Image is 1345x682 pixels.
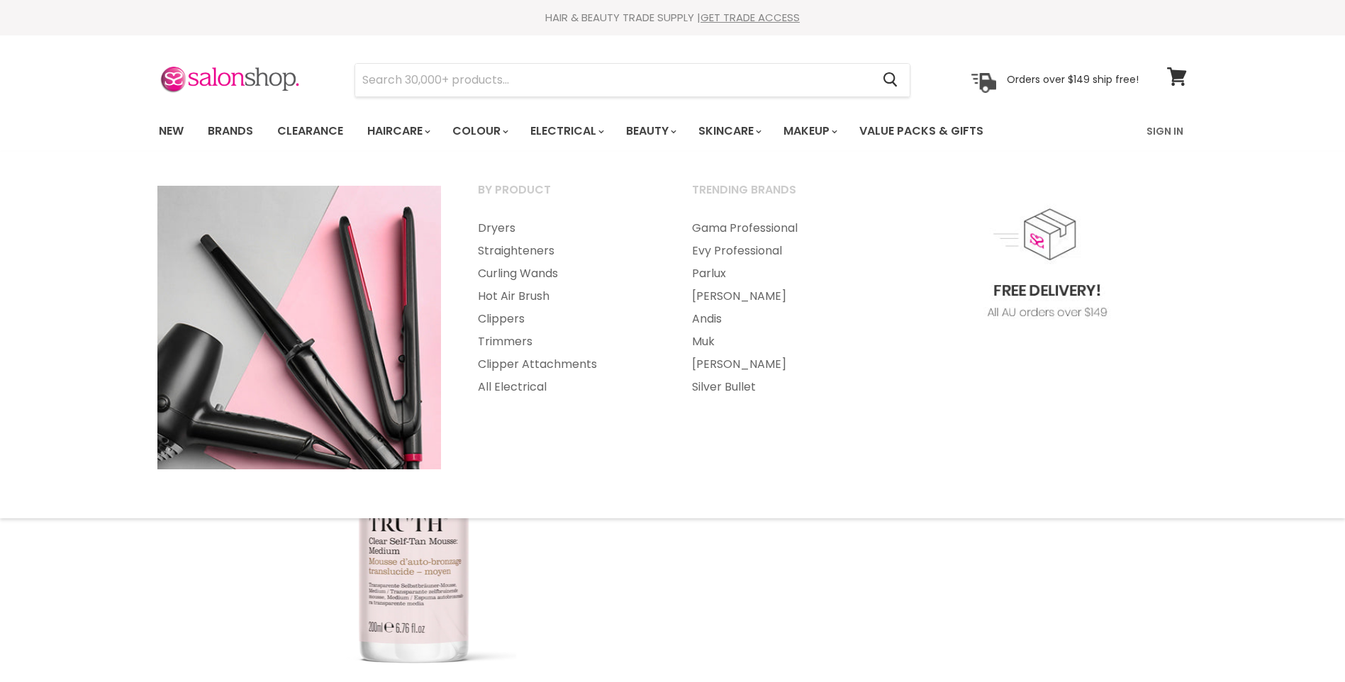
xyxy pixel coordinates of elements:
a: Haircare [357,116,439,146]
a: Makeup [773,116,846,146]
p: Orders over $149 ship free! [1007,73,1139,86]
a: Beauty [615,116,685,146]
nav: Main [141,111,1205,152]
a: Andis [674,308,886,330]
a: Evy Professional [674,240,886,262]
a: Hot Air Brush [460,285,671,308]
a: By Product [460,179,671,214]
a: Parlux [674,262,886,285]
button: Search [872,64,910,96]
a: Electrical [520,116,613,146]
a: Trending Brands [674,179,886,214]
a: Clippers [460,308,671,330]
ul: Main menu [148,111,1066,152]
form: Product [355,63,910,97]
a: Sign In [1138,116,1192,146]
a: Brands [197,116,264,146]
a: Trimmers [460,330,671,353]
a: Straighteners [460,240,671,262]
a: Silver Bullet [674,376,886,398]
a: Curling Wands [460,262,671,285]
a: Gama Professional [674,217,886,240]
ul: Main menu [674,217,886,398]
div: HAIR & BEAUTY TRADE SUPPLY | [141,11,1205,25]
a: [PERSON_NAME] [674,353,886,376]
a: All Electrical [460,376,671,398]
a: GET TRADE ACCESS [701,10,800,25]
a: Clipper Attachments [460,353,671,376]
a: Skincare [688,116,770,146]
a: Dryers [460,217,671,240]
a: Colour [442,116,517,146]
input: Search [355,64,872,96]
a: Value Packs & Gifts [849,116,994,146]
a: Clearance [267,116,354,146]
a: New [148,116,194,146]
ul: Main menu [460,217,671,398]
a: Muk [674,330,886,353]
a: [PERSON_NAME] [674,285,886,308]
